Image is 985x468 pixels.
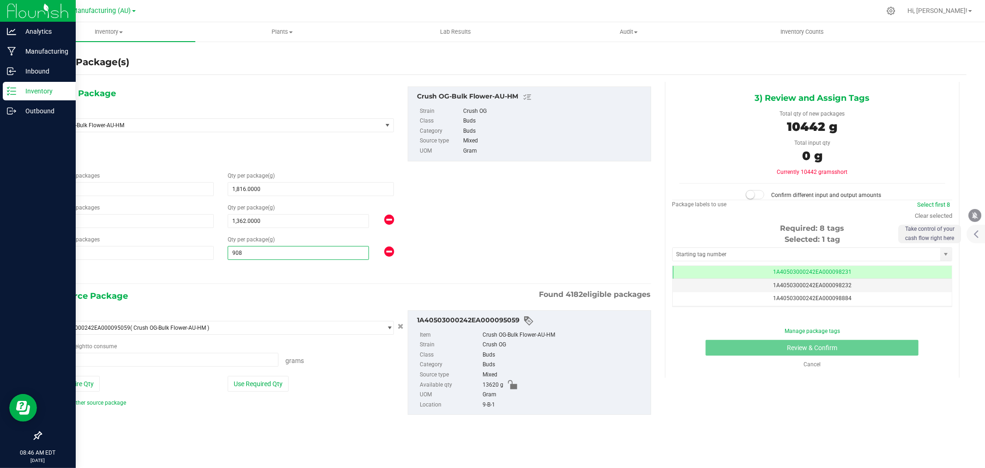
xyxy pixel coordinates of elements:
span: 1) New Package [48,86,116,100]
label: Source type [420,136,461,146]
label: Category [420,126,461,136]
inline-svg: Manufacturing [7,47,16,56]
p: Analytics [16,26,72,37]
span: 3) Review and Assign Tags [755,91,870,105]
span: Remove output [384,246,394,258]
span: weight [71,343,87,350]
label: Strain [420,106,461,117]
span: short [834,169,847,175]
span: Grams [285,357,304,364]
span: 0 g [802,148,822,163]
input: 2 [48,183,213,196]
div: Mixed [483,370,646,380]
inline-svg: Inbound [7,67,16,76]
input: 1,816.0000 [228,183,393,196]
a: Plants [195,22,369,42]
span: Inventory Counts [768,28,836,36]
span: Qty per package [228,204,275,211]
div: Manage settings [885,6,897,15]
span: Inventory [22,28,195,36]
span: Found eligible packages [539,289,651,300]
div: Gram [483,390,646,400]
label: Strain [420,340,481,350]
div: 1A40503000242EA000095059 [417,315,646,326]
a: Add another source package [48,400,126,406]
span: 13620 g [483,380,503,390]
p: Inbound [16,66,72,77]
label: Available qty [420,380,481,390]
span: Required: 8 tags [780,224,844,233]
a: Manage package tags [785,328,840,334]
span: Crush OG-Bulk Flower-AU-HM [52,122,365,129]
input: Starting tag number [673,248,940,261]
span: Stash Manufacturing (AU) [53,7,131,15]
span: Plants [196,28,368,36]
span: Qty per package [228,172,275,179]
input: 3 [48,246,213,259]
span: 4182 [566,290,583,299]
label: Location [420,400,481,410]
div: Crush OG-Bulk Flower-AU-HM [483,330,646,340]
label: Source type [420,370,481,380]
iframe: Resource center [9,394,37,422]
span: select [382,119,393,132]
label: UOM [420,146,461,156]
span: select [382,321,393,334]
label: Item [420,330,481,340]
span: Crush OG [48,148,394,161]
span: Package to consume [48,343,117,350]
button: Cancel button [395,320,406,333]
h4: Create Package(s) [41,55,129,69]
p: [DATE] [4,457,72,464]
label: Class [420,350,481,360]
span: (g) [268,236,275,243]
div: Buds [483,350,646,360]
label: UOM [420,390,481,400]
span: Qty per package [228,236,275,243]
input: 3 [48,215,213,228]
inline-svg: Outbound [7,106,16,116]
span: Remove output [384,214,394,226]
p: 08:46 AM EDT [4,449,72,457]
div: Gram [463,146,646,156]
a: Lab Results [369,22,542,42]
p: Inventory [16,86,72,97]
span: Hi, [PERSON_NAME]! [907,7,967,14]
span: 1A40503000242EA000098231 [773,269,852,275]
p: Manufacturing [16,46,72,57]
a: Inventory Counts [715,22,888,42]
span: ( Crush OG-Bulk Flower-AU-HM ) [130,325,209,331]
a: Clear selected [915,212,952,219]
span: Total input qty [794,140,830,146]
a: Select first 8 [917,201,950,208]
button: Use Required Qty [228,376,289,392]
span: (g) [268,204,275,211]
div: Crush OG [483,340,646,350]
input: 1,362.0000 [228,215,369,228]
span: Lab Results [428,28,483,36]
span: Selected: 1 tag [785,235,840,244]
span: select [940,248,952,261]
div: Crush OG [463,106,646,117]
label: Category [420,360,481,370]
div: Buds [463,116,646,126]
label: Class [420,116,461,126]
a: Audit [542,22,715,42]
span: 1A40503000242EA000098884 [773,295,852,302]
div: Buds [463,126,646,136]
span: 10442 g [787,119,837,134]
div: 9-B-1 [483,400,646,410]
span: 1A40503000242EA000098232 [773,282,852,289]
span: Currently 10442 grams [777,169,847,175]
button: Review & Confirm [706,340,919,356]
div: Buds [483,360,646,370]
div: Mixed [463,136,646,146]
div: Crush OG-Bulk Flower-AU-HM [417,92,646,103]
span: Audit [543,28,715,36]
span: 1A40503000242EA000095059 [52,325,130,331]
input: 0.0000 g [48,353,278,366]
span: Total qty of new packages [780,111,845,117]
span: Package labels to use [672,201,727,208]
span: Confirm different input and output amounts [771,192,881,198]
span: (g) [268,172,275,179]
